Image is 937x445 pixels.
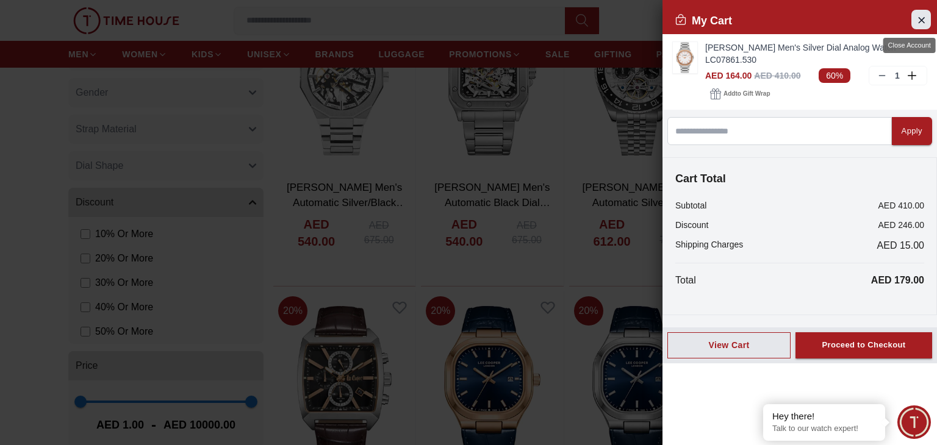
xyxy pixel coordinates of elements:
h4: Cart Total [675,170,924,187]
div: Chat Widget [897,405,931,439]
button: View Cart [667,332,791,358]
button: Close Account [911,10,931,29]
div: Hey there! [772,410,876,422]
p: Talk to our watch expert! [772,424,876,434]
div: Close Account [883,38,936,53]
button: Proceed to Checkout [795,332,932,358]
p: Subtotal [675,199,706,212]
span: 60% [819,68,850,83]
p: Discount [675,219,708,231]
div: Proceed to Checkout [822,338,905,352]
p: Shipping Charges [675,238,743,253]
h2: My Cart [675,12,732,29]
span: Add to Gift Wrap [723,88,770,100]
a: [PERSON_NAME] Men's Silver Dial Analog Watch - LC07861.530 [705,41,927,66]
p: AED 179.00 [871,273,924,288]
p: Total [675,273,696,288]
img: ... [673,42,697,73]
button: Apply [892,117,932,145]
button: Addto Gift Wrap [705,85,775,102]
span: AED 15.00 [877,238,924,253]
span: AED 164.00 [705,71,752,80]
p: 1 [892,69,902,82]
div: Apply [902,124,922,138]
p: AED 410.00 [878,199,925,212]
span: AED 410.00 [754,71,800,80]
div: View Cart [678,339,780,351]
p: AED 246.00 [878,219,925,231]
